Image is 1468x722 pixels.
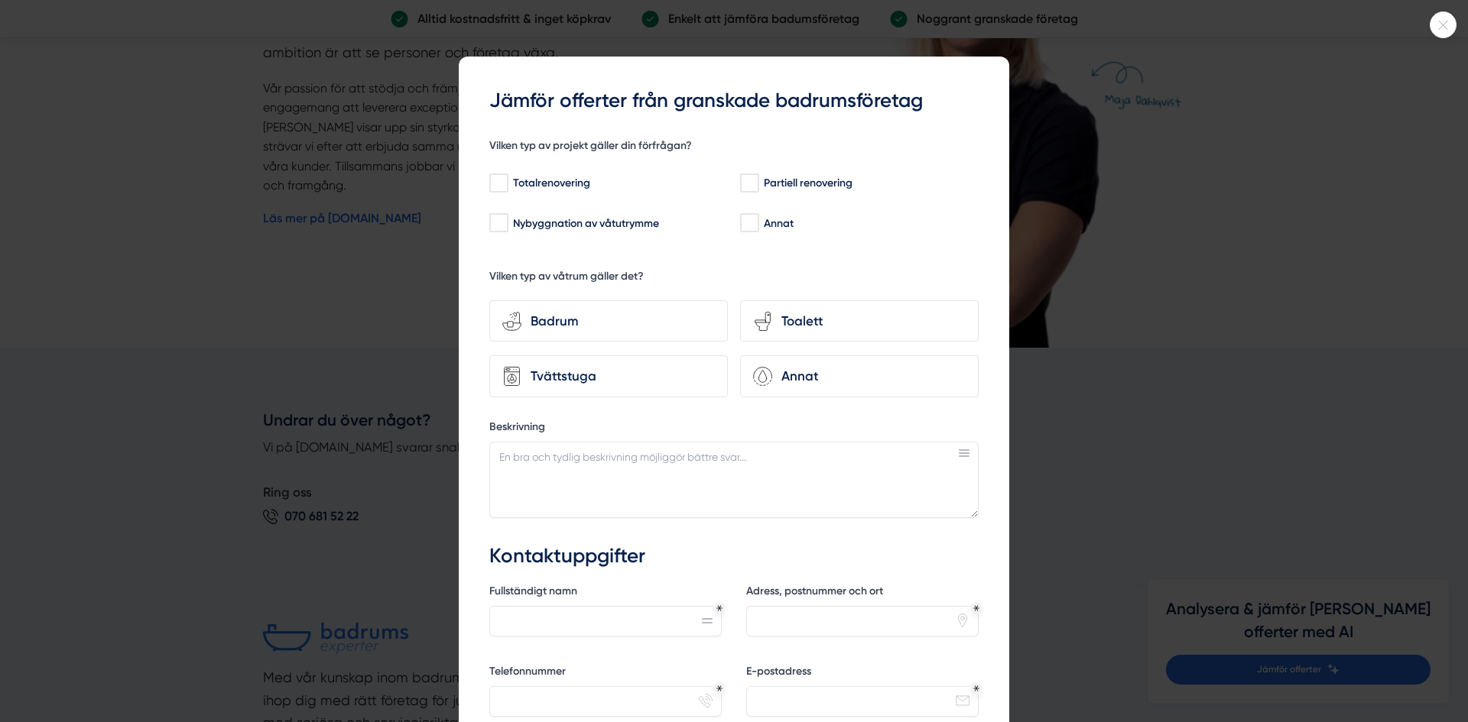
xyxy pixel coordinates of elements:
div: Obligatoriskt [973,685,979,691]
input: Annat [740,215,758,231]
h3: Kontaktuppgifter [489,542,979,570]
label: Beskrivning [489,419,979,439]
h5: Vilken typ av våtrum gäller det? [489,269,644,288]
label: Fullständigt namn [489,584,722,603]
label: Adress, postnummer och ort [746,584,979,603]
label: Telefonnummer [489,664,722,683]
div: Obligatoriskt [973,605,979,611]
h3: Jämför offerter från granskade badrumsföretag [489,87,979,115]
input: Totalrenovering [489,176,507,191]
div: Obligatoriskt [716,605,723,611]
input: Partiell renovering [740,176,758,191]
label: E-postadress [746,664,979,683]
input: Nybyggnation av våtutrymme [489,215,507,231]
h5: Vilken typ av projekt gäller din förfrågan? [489,138,692,157]
div: Obligatoriskt [716,685,723,691]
